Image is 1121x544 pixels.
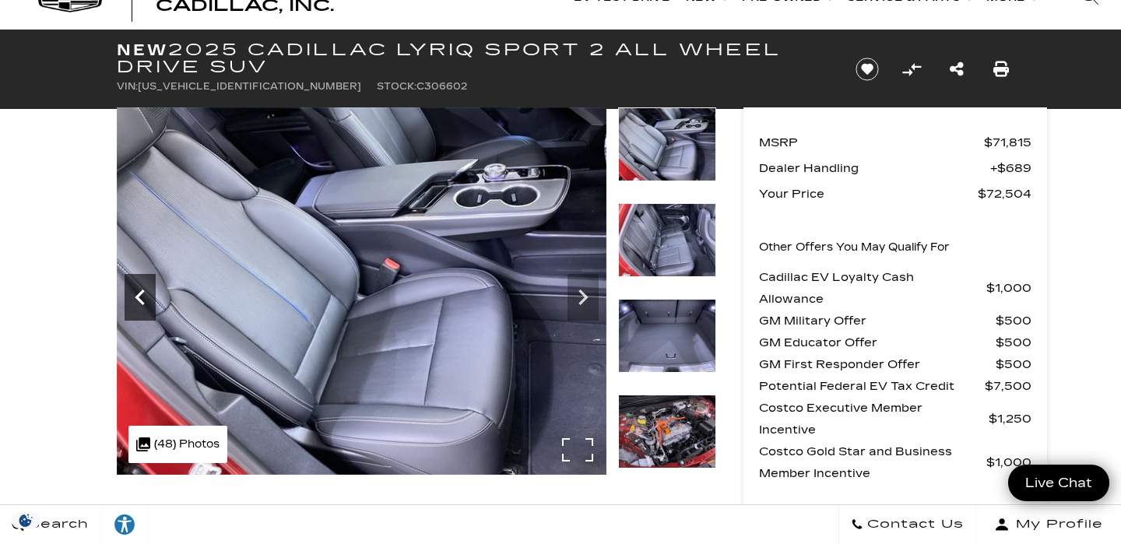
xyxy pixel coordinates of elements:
[618,299,716,373] img: New 2025 Radiant Red Tintcoat Cadillac Sport 2 image 30
[101,505,149,544] a: Explore your accessibility options
[985,375,1031,397] span: $7,500
[900,58,923,81] button: Compare vehicle
[838,505,976,544] a: Contact Us
[759,157,990,179] span: Dealer Handling
[618,107,716,181] img: New 2025 Radiant Red Tintcoat Cadillac Sport 2 image 28
[759,332,996,353] span: GM Educator Offer
[978,183,1031,205] span: $72,504
[759,157,1031,179] a: Dealer Handling $689
[117,107,606,475] img: New 2025 Radiant Red Tintcoat Cadillac Sport 2 image 28
[993,58,1009,80] a: Print this New 2025 Cadillac LYRIQ Sport 2 All Wheel Drive SUV
[759,183,1031,205] a: Your Price $72,504
[128,426,227,463] div: (48) Photos
[759,353,996,375] span: GM First Responder Offer
[950,58,964,80] a: Share this New 2025 Cadillac LYRIQ Sport 2 All Wheel Drive SUV
[989,408,1031,430] span: $1,250
[138,81,361,92] span: [US_VEHICLE_IDENTIFICATION_NUMBER]
[996,353,1031,375] span: $500
[117,41,829,75] h1: 2025 Cadillac LYRIQ Sport 2 All Wheel Drive SUV
[125,274,156,321] div: Previous
[759,440,1031,484] a: Costco Gold Star and Business Member Incentive $1,000
[117,81,138,92] span: VIN:
[1008,465,1109,501] a: Live Chat
[759,237,950,258] p: Other Offers You May Qualify For
[850,57,884,82] button: Save vehicle
[24,514,89,535] span: Search
[984,132,1031,153] span: $71,815
[759,375,985,397] span: Potential Federal EV Tax Credit
[986,451,1031,473] span: $1,000
[568,274,599,321] div: Next
[986,277,1031,299] span: $1,000
[618,395,716,469] img: New 2025 Radiant Red Tintcoat Cadillac Sport 2 image 31
[759,353,1031,375] a: GM First Responder Offer $500
[990,157,1031,179] span: $689
[416,81,467,92] span: C306602
[8,512,44,528] img: Opt-Out Icon
[759,310,996,332] span: GM Military Offer
[117,40,168,59] strong: New
[759,132,1031,153] a: MSRP $71,815
[759,183,978,205] span: Your Price
[759,310,1031,332] a: GM Military Offer $500
[759,332,1031,353] a: GM Educator Offer $500
[101,513,148,536] div: Explore your accessibility options
[759,266,986,310] span: Cadillac EV Loyalty Cash Allowance
[759,397,989,440] span: Costco Executive Member Incentive
[996,310,1031,332] span: $500
[996,332,1031,353] span: $500
[863,514,964,535] span: Contact Us
[1017,474,1100,492] span: Live Chat
[377,81,416,92] span: Stock:
[976,505,1121,544] button: Open user profile menu
[759,375,1031,397] a: Potential Federal EV Tax Credit $7,500
[8,512,44,528] section: Click to Open Cookie Consent Modal
[1010,514,1103,535] span: My Profile
[759,440,986,484] span: Costco Gold Star and Business Member Incentive
[618,203,716,277] img: New 2025 Radiant Red Tintcoat Cadillac Sport 2 image 29
[759,266,1031,310] a: Cadillac EV Loyalty Cash Allowance $1,000
[759,397,1031,440] a: Costco Executive Member Incentive $1,250
[759,132,984,153] span: MSRP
